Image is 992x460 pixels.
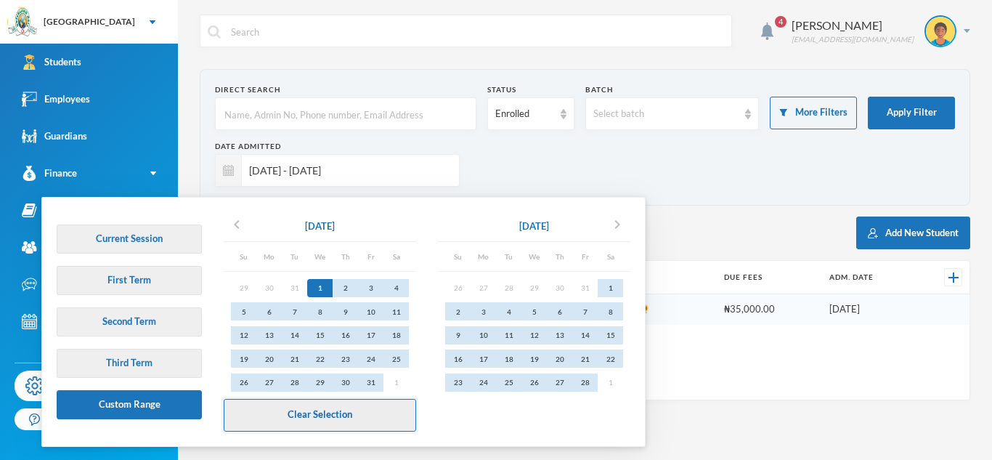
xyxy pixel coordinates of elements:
[231,249,256,264] div: Su
[57,307,202,336] button: Second Term
[471,249,496,264] div: Mo
[496,302,521,320] div: 4
[282,302,307,320] div: 7
[521,302,547,320] div: 5
[208,25,221,39] img: search
[585,84,760,95] div: Batch
[231,302,256,320] div: 5
[224,399,416,432] button: Clear Selection
[521,249,547,264] div: We
[57,390,202,419] button: Custom Range
[383,302,409,320] div: 11
[792,34,914,45] div: [EMAIL_ADDRESS][DOMAIN_NAME]
[519,219,549,234] div: [DATE]
[471,302,496,320] div: 3
[22,166,77,181] div: Finance
[521,374,547,392] div: 26
[256,326,282,344] div: 13
[471,374,496,392] div: 24
[57,225,202,254] button: Current Session
[598,302,623,320] div: 8
[307,302,333,320] div: 8
[229,15,724,48] input: Search
[496,326,521,344] div: 11
[15,371,97,401] a: Settings
[604,215,630,238] button: chevron_right
[215,84,476,95] div: Direct Search
[822,294,917,325] td: [DATE]
[44,15,135,28] div: [GEOGRAPHIC_DATA]
[15,408,82,430] a: Help
[598,279,623,297] div: 1
[496,350,521,368] div: 18
[547,374,572,392] div: 27
[282,249,307,264] div: Tu
[822,261,917,294] th: Adm. Date
[333,279,358,297] div: 2
[445,350,471,368] div: 16
[487,84,574,95] div: Status
[242,154,452,187] input: e.g. 22/08/2025 - 22/09/2025
[383,350,409,368] div: 25
[445,374,471,392] div: 23
[307,350,333,368] div: 22
[926,17,955,46] img: STUDENT
[307,279,333,297] div: 1
[256,302,282,320] div: 6
[792,17,914,34] div: [PERSON_NAME]
[231,326,256,344] div: 12
[521,350,547,368] div: 19
[333,374,358,392] div: 30
[948,273,959,283] img: +
[868,97,955,129] button: Apply Filter
[307,326,333,344] div: 15
[305,219,335,234] div: [DATE]
[496,374,521,392] div: 25
[496,249,521,264] div: Tu
[495,107,553,121] div: Enrolled
[572,374,598,392] div: 28
[572,326,598,344] div: 14
[593,107,739,121] div: Select batch
[572,249,598,264] div: Fr
[223,98,468,131] input: Name, Admin No, Phone number, Email Address
[471,350,496,368] div: 17
[383,279,409,297] div: 4
[572,302,598,320] div: 7
[307,249,333,264] div: We
[282,326,307,344] div: 14
[383,326,409,344] div: 18
[598,249,623,264] div: Sa
[358,249,383,264] div: Fr
[22,92,90,107] div: Employees
[333,249,358,264] div: Th
[333,302,358,320] div: 9
[8,8,37,37] img: logo
[22,55,81,70] div: Students
[775,16,786,28] span: 4
[307,374,333,392] div: 29
[358,326,383,344] div: 17
[609,216,626,233] i: chevron_right
[333,350,358,368] div: 23
[358,374,383,392] div: 31
[547,302,572,320] div: 6
[598,326,623,344] div: 15
[547,249,572,264] div: Th
[57,266,202,295] button: First Term
[471,326,496,344] div: 10
[231,374,256,392] div: 26
[445,326,471,344] div: 9
[521,326,547,344] div: 12
[572,350,598,368] div: 21
[231,350,256,368] div: 19
[598,350,623,368] div: 22
[445,302,471,320] div: 2
[22,129,87,144] div: Guardians
[228,216,245,233] i: chevron_left
[547,326,572,344] div: 13
[358,350,383,368] div: 24
[282,350,307,368] div: 21
[856,217,970,249] button: Add New Student
[358,302,383,320] div: 10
